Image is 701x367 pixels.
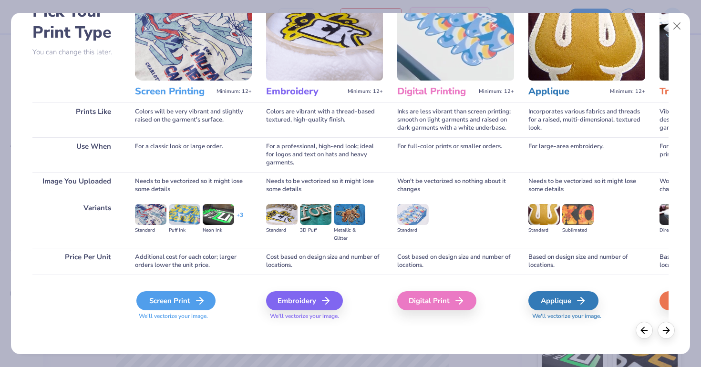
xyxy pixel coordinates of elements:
div: Based on design size and number of locations. [528,248,645,275]
span: We'll vectorize your image. [528,312,645,320]
h3: Applique [528,85,606,98]
h3: Screen Printing [135,85,213,98]
div: + 3 [237,211,243,227]
div: Incorporates various fabrics and threads for a raised, multi-dimensional, textured look. [528,102,645,137]
img: Metallic & Glitter [334,204,365,225]
div: Standard [528,226,560,234]
div: Image You Uploaded [32,172,121,199]
div: Cost based on design size and number of locations. [397,248,514,275]
div: For a professional, high-end look; ideal for logos and text on hats and heavy garments. [266,137,383,172]
div: Price Per Unit [32,248,121,275]
h3: Embroidery [266,85,344,98]
div: Needs to be vectorized so it might lose some details [528,172,645,199]
img: Standard [135,204,166,225]
img: Puff Ink [169,204,200,225]
div: 3D Puff [300,226,331,234]
p: You can change this later. [32,48,121,56]
div: Puff Ink [169,226,200,234]
img: Standard [397,204,429,225]
button: Close [668,17,686,35]
span: We'll vectorize your image. [266,312,383,320]
div: Applique [528,291,598,310]
span: Minimum: 12+ [216,88,252,95]
div: Sublimated [562,226,594,234]
div: Standard [266,226,298,234]
div: Standard [135,226,166,234]
div: Direct-to-film [660,226,691,234]
span: Minimum: 12+ [610,88,645,95]
div: Prints Like [32,102,121,137]
span: We'll vectorize your image. [135,312,252,320]
div: Standard [397,226,429,234]
h2: Pick Your Print Type [32,1,121,43]
div: For a classic look or large order. [135,137,252,172]
span: Minimum: 12+ [479,88,514,95]
img: Standard [528,204,560,225]
div: For large-area embroidery. [528,137,645,172]
h3: Digital Printing [397,85,475,98]
span: Minimum: 12+ [348,88,383,95]
div: Screen Print [136,291,216,310]
img: Direct-to-film [660,204,691,225]
div: Embroidery [266,291,343,310]
img: Sublimated [562,204,594,225]
div: Colors are vibrant with a thread-based textured, high-quality finish. [266,102,383,137]
div: Needs to be vectorized so it might lose some details [135,172,252,199]
div: For full-color prints or smaller orders. [397,137,514,172]
div: Use When [32,137,121,172]
div: Digital Print [397,291,476,310]
div: Neon Ink [203,226,234,234]
div: Variants [32,199,121,248]
img: 3D Puff [300,204,331,225]
div: Needs to be vectorized so it might lose some details [266,172,383,199]
img: Standard [266,204,298,225]
div: Cost based on design size and number of locations. [266,248,383,275]
div: Won't be vectorized so nothing about it changes [397,172,514,199]
div: Additional cost for each color; larger orders lower the unit price. [135,248,252,275]
div: Metallic & Glitter [334,226,365,243]
div: Colors will be very vibrant and slightly raised on the garment's surface. [135,102,252,137]
div: Inks are less vibrant than screen printing; smooth on light garments and raised on dark garments ... [397,102,514,137]
img: Neon Ink [203,204,234,225]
